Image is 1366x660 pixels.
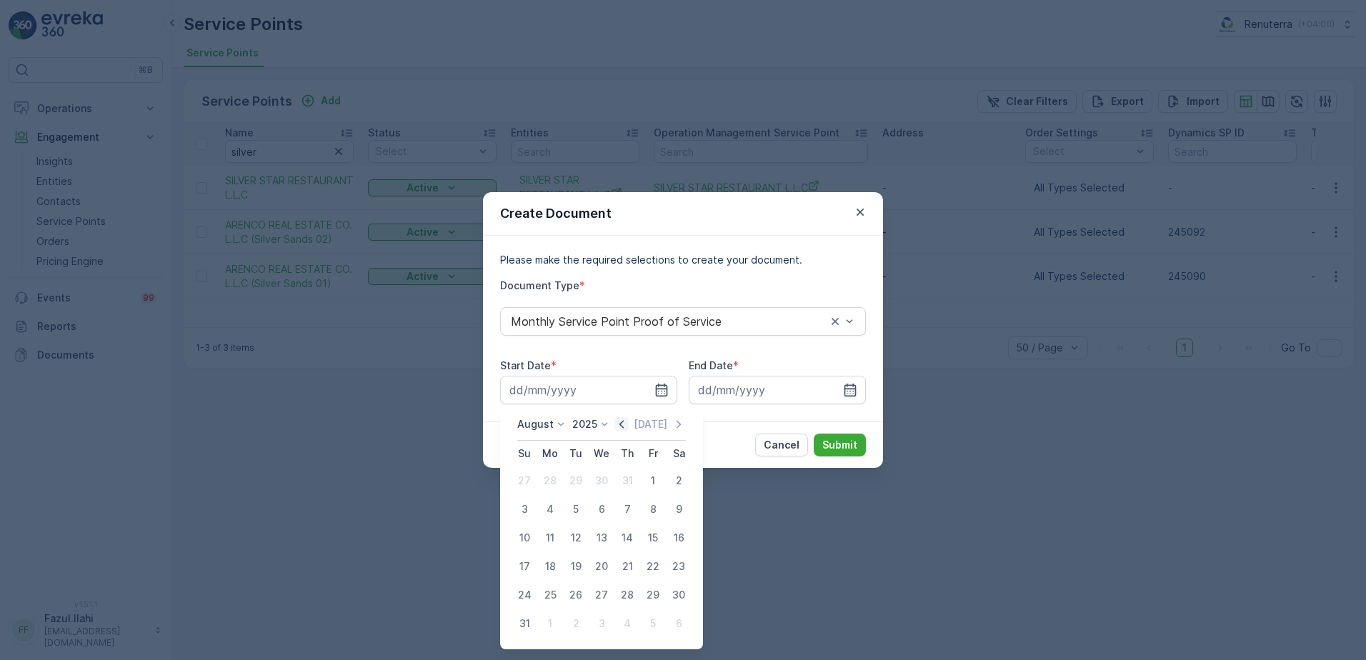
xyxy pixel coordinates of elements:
[500,359,551,371] label: Start Date
[564,555,587,578] div: 19
[814,434,866,456] button: Submit
[634,417,667,431] p: [DATE]
[590,526,613,549] div: 13
[616,498,639,521] div: 7
[689,376,866,404] input: dd/mm/yyyy
[512,441,537,466] th: Sunday
[539,584,562,606] div: 25
[537,441,563,466] th: Monday
[563,441,589,466] th: Tuesday
[764,438,799,452] p: Cancel
[500,376,677,404] input: dd/mm/yyyy
[642,498,664,521] div: 8
[590,612,613,635] div: 3
[513,469,536,492] div: 27
[589,441,614,466] th: Wednesday
[667,584,690,606] div: 30
[590,469,613,492] div: 30
[822,438,857,452] p: Submit
[642,555,664,578] div: 22
[614,441,640,466] th: Thursday
[616,612,639,635] div: 4
[572,417,597,431] p: 2025
[667,469,690,492] div: 2
[689,359,733,371] label: End Date
[500,279,579,291] label: Document Type
[513,555,536,578] div: 17
[539,498,562,521] div: 4
[539,526,562,549] div: 11
[666,441,692,466] th: Saturday
[513,498,536,521] div: 3
[517,417,554,431] p: August
[590,584,613,606] div: 27
[564,469,587,492] div: 29
[539,612,562,635] div: 1
[500,204,612,224] p: Create Document
[539,555,562,578] div: 18
[640,441,666,466] th: Friday
[564,612,587,635] div: 2
[667,555,690,578] div: 23
[667,526,690,549] div: 16
[642,584,664,606] div: 29
[500,253,866,267] p: Please make the required selections to create your document.
[564,498,587,521] div: 5
[642,612,664,635] div: 5
[616,469,639,492] div: 31
[590,498,613,521] div: 6
[616,584,639,606] div: 28
[667,498,690,521] div: 9
[667,612,690,635] div: 6
[642,526,664,549] div: 15
[539,469,562,492] div: 28
[616,555,639,578] div: 21
[616,526,639,549] div: 14
[564,584,587,606] div: 26
[513,526,536,549] div: 10
[642,469,664,492] div: 1
[513,584,536,606] div: 24
[755,434,808,456] button: Cancel
[513,612,536,635] div: 31
[590,555,613,578] div: 20
[564,526,587,549] div: 12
